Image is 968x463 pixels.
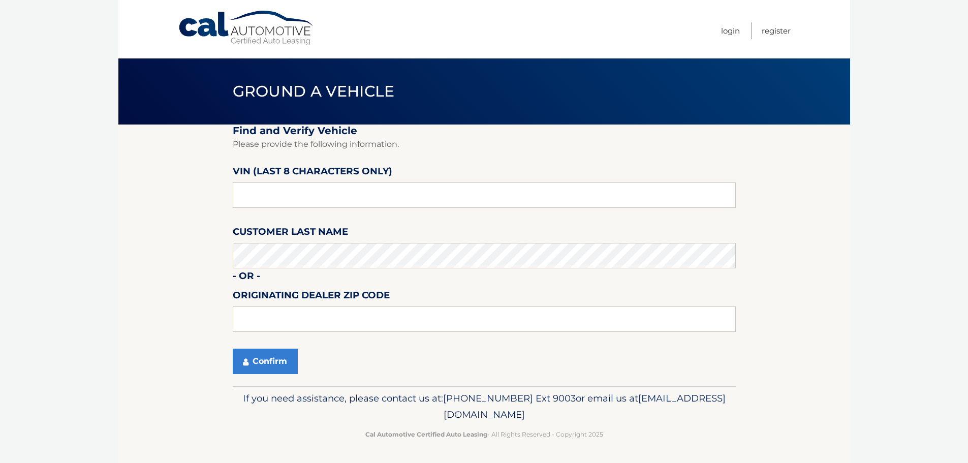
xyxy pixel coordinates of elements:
[233,349,298,374] button: Confirm
[233,288,390,306] label: Originating Dealer Zip Code
[233,268,260,287] label: - or -
[178,10,315,46] a: Cal Automotive
[443,392,576,404] span: [PHONE_NUMBER] Ext 9003
[365,430,487,438] strong: Cal Automotive Certified Auto Leasing
[762,22,791,39] a: Register
[239,390,729,423] p: If you need assistance, please contact us at: or email us at
[239,429,729,440] p: - All Rights Reserved - Copyright 2025
[233,82,395,101] span: Ground a Vehicle
[233,125,736,137] h2: Find and Verify Vehicle
[233,137,736,151] p: Please provide the following information.
[233,224,348,243] label: Customer Last Name
[233,164,392,182] label: VIN (last 8 characters only)
[721,22,740,39] a: Login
